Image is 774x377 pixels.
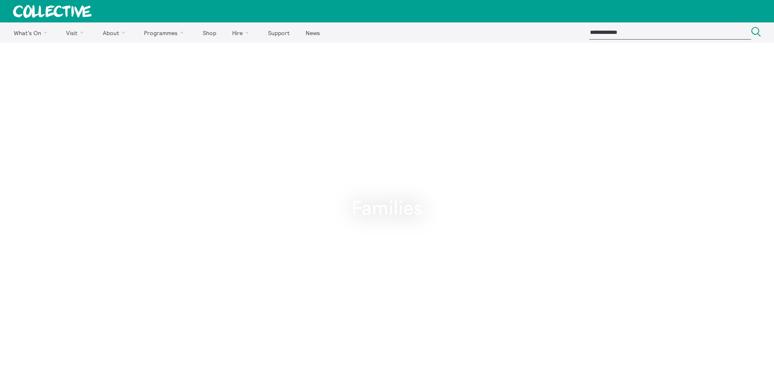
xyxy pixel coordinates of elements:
[261,22,297,43] a: Support
[195,22,223,43] a: Shop
[137,22,194,43] a: Programmes
[298,22,327,43] a: News
[225,22,259,43] a: Hire
[7,22,58,43] a: What's On
[59,22,94,43] a: Visit
[95,22,135,43] a: About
